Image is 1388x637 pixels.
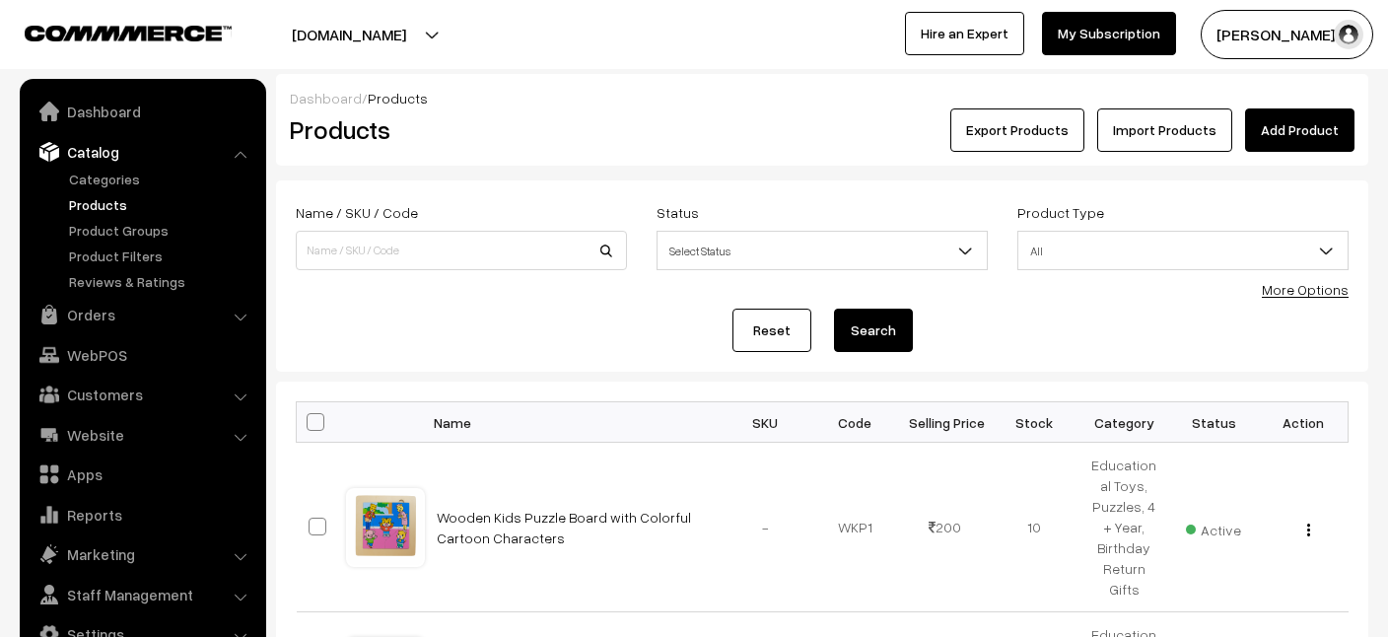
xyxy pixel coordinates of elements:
span: All [1018,234,1348,268]
a: Catalog [25,134,259,170]
th: Action [1259,402,1349,443]
a: Import Products [1097,108,1232,152]
th: Category [1079,402,1169,443]
div: / [290,88,1354,108]
a: Customers [25,377,259,412]
a: Add Product [1245,108,1354,152]
a: Dashboard [25,94,259,129]
th: SKU [721,402,810,443]
a: My Subscription [1042,12,1176,55]
a: Wooden Kids Puzzle Board with Colorful Cartoon Characters [437,509,691,546]
button: Search [834,309,913,352]
td: 10 [990,443,1079,612]
td: 200 [900,443,990,612]
img: user [1334,20,1363,49]
input: Name / SKU / Code [296,231,627,270]
h2: Products [290,114,625,145]
a: Hire an Expert [905,12,1024,55]
img: COMMMERCE [25,26,232,40]
span: All [1017,231,1349,270]
a: Staff Management [25,577,259,612]
a: Categories [64,169,259,189]
td: - [721,443,810,612]
td: Educational Toys, Puzzles, 4 + Year, Birthday Return Gifts [1079,443,1169,612]
button: [DOMAIN_NAME] [223,10,475,59]
button: [PERSON_NAME] S… [1201,10,1373,59]
label: Status [657,202,699,223]
a: Apps [25,457,259,492]
a: Dashboard [290,90,362,106]
a: WebPOS [25,337,259,373]
a: Reports [25,497,259,532]
a: Product Filters [64,246,259,266]
button: Export Products [950,108,1084,152]
label: Product Type [1017,202,1104,223]
a: Website [25,417,259,453]
a: Marketing [25,536,259,572]
span: Products [368,90,428,106]
a: Orders [25,297,259,332]
th: Status [1169,402,1259,443]
a: COMMMERCE [25,20,197,43]
a: Reviews & Ratings [64,271,259,292]
th: Code [810,402,900,443]
th: Stock [990,402,1079,443]
label: Name / SKU / Code [296,202,418,223]
a: Reset [732,309,811,352]
span: Select Status [657,231,988,270]
td: WKP1 [810,443,900,612]
a: More Options [1262,281,1349,298]
span: Select Status [658,234,987,268]
th: Name [425,402,721,443]
a: Products [64,194,259,215]
img: Menu [1307,524,1310,536]
a: Product Groups [64,220,259,241]
th: Selling Price [900,402,990,443]
span: Active [1186,515,1241,540]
